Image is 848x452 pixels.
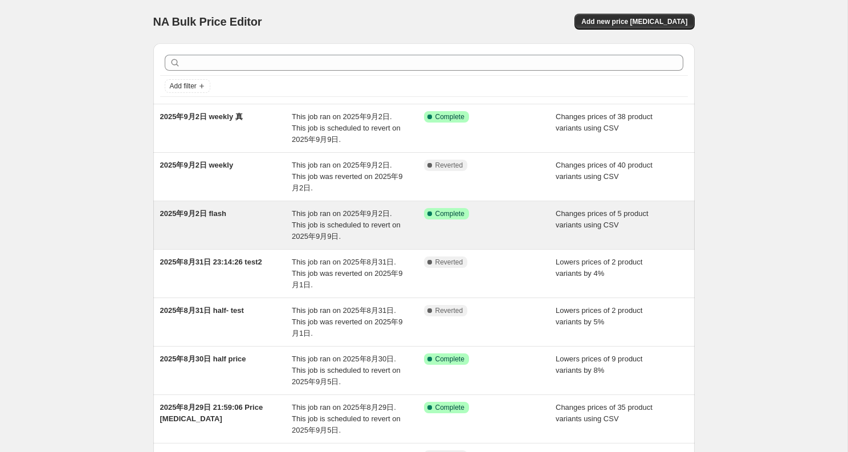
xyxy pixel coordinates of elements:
span: Complete [435,403,464,412]
span: This job ran on 2025年8月31日. This job was reverted on 2025年9月1日. [292,258,402,289]
span: This job ran on 2025年9月2日. This job was reverted on 2025年9月2日. [292,161,402,192]
span: Reverted [435,306,463,315]
span: This job ran on 2025年8月29日. This job is scheduled to revert on 2025年9月5日. [292,403,401,434]
span: Add filter [170,82,197,91]
span: Changes prices of 5 product variants using CSV [556,209,649,229]
span: Complete [435,112,464,121]
span: 2025年8月31日 half- test [160,306,244,315]
span: 2025年8月31日 23:14:26 test2 [160,258,262,266]
span: Changes prices of 38 product variants using CSV [556,112,653,132]
span: Complete [435,209,464,218]
span: Changes prices of 35 product variants using CSV [556,403,653,423]
span: Changes prices of 40 product variants using CSV [556,161,653,181]
span: 2025年9月2日 weekly [160,161,234,169]
span: 2025年8月29日 21:59:06 Price [MEDICAL_DATA] [160,403,263,423]
span: Lowers prices of 9 product variants by 8% [556,355,642,374]
span: Add new price [MEDICAL_DATA] [581,17,687,26]
button: Add new price [MEDICAL_DATA] [574,14,694,30]
span: This job ran on 2025年9月2日. This job is scheduled to revert on 2025年9月9日. [292,209,401,241]
span: This job ran on 2025年8月31日. This job was reverted on 2025年9月1日. [292,306,402,337]
span: Lowers prices of 2 product variants by 5% [556,306,642,326]
span: 2025年9月2日 weekly 真 [160,112,243,121]
span: Complete [435,355,464,364]
span: This job ran on 2025年8月30日. This job is scheduled to revert on 2025年9月5日. [292,355,401,386]
span: Reverted [435,161,463,170]
span: 2025年8月30日 half price [160,355,246,363]
button: Add filter [165,79,210,93]
span: Lowers prices of 2 product variants by 4% [556,258,642,278]
span: NA Bulk Price Editor [153,15,262,28]
span: This job ran on 2025年9月2日. This job is scheduled to revert on 2025年9月9日. [292,112,401,144]
span: Reverted [435,258,463,267]
span: 2025年9月2日 flash [160,209,226,218]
